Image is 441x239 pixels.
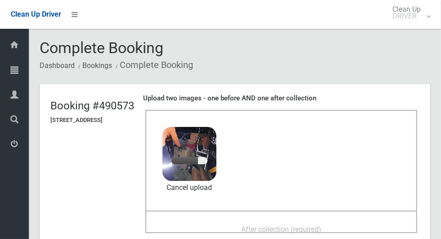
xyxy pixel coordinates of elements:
[143,95,419,102] h4: Upload two images - one before AND one after collection
[50,100,134,112] h2: Booking #490573
[113,57,193,73] li: Complete Booking
[82,61,112,70] a: Bookings
[388,6,430,19] span: Clean Up
[11,8,61,21] a: Clean Up Driver
[40,39,163,57] span: Complete Booking
[11,10,61,18] span: Clean Up Driver
[162,181,216,194] a: Cancel upload
[40,61,75,70] a: Dashboard
[241,225,321,234] span: After collection (required)
[50,117,134,123] h5: [STREET_ADDRESS]
[392,13,421,19] small: DRIVER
